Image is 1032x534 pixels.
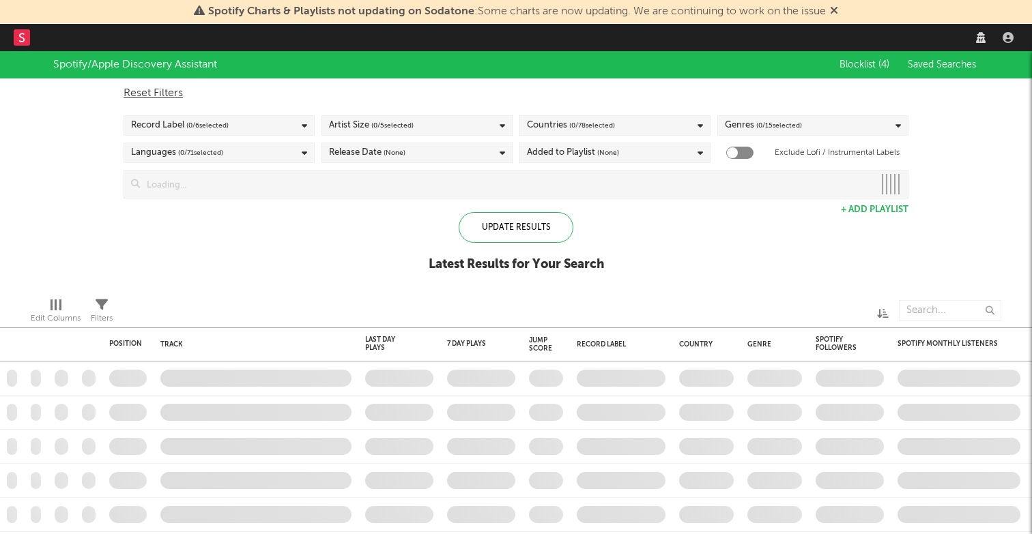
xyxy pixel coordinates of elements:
[208,6,826,17] span: : Some charts are now updating. We are continuing to work on the issue
[124,85,908,102] div: Reset Filters
[840,60,889,70] span: Blocklist
[830,6,838,17] span: Dismiss
[91,310,113,327] div: Filters
[756,117,802,134] span: ( 0 / 15 selected)
[31,310,81,327] div: Edit Columns
[160,340,345,348] div: Track
[365,336,413,352] div: Last Day Plays
[775,145,900,161] label: Exclude Lofi / Instrumental Labels
[569,117,615,134] span: ( 0 / 78 selected)
[898,340,1000,348] div: Spotify Monthly Listeners
[208,6,474,17] span: Spotify Charts & Playlists not updating on Sodatone
[527,145,619,161] div: Added to Playlist
[178,145,223,161] span: ( 0 / 71 selected)
[577,340,659,348] div: Record Label
[899,300,1001,321] input: Search...
[527,117,615,134] div: Countries
[31,293,81,333] div: Edit Columns
[725,117,802,134] div: Genres
[329,117,414,134] div: Artist Size
[371,117,414,134] span: ( 0 / 5 selected)
[91,293,113,333] div: Filters
[186,117,229,134] span: ( 0 / 6 selected)
[841,205,908,214] button: + Add Playlist
[131,145,223,161] div: Languages
[329,145,405,161] div: Release Date
[747,340,795,348] div: Genre
[529,336,552,353] div: Jump Score
[447,340,495,348] div: 7 Day Plays
[679,340,727,348] div: Country
[878,60,889,70] span: ( 4 )
[816,336,863,352] div: Spotify Followers
[384,145,405,161] span: (None)
[109,340,142,348] div: Position
[908,60,979,70] span: Saved Searches
[131,117,229,134] div: Record Label
[429,256,604,273] div: Latest Results for Your Search
[904,59,979,70] button: Saved Searches
[140,170,874,198] input: Loading...
[459,212,573,243] div: Update Results
[597,145,619,161] span: (None)
[53,57,217,73] div: Spotify/Apple Discovery Assistant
